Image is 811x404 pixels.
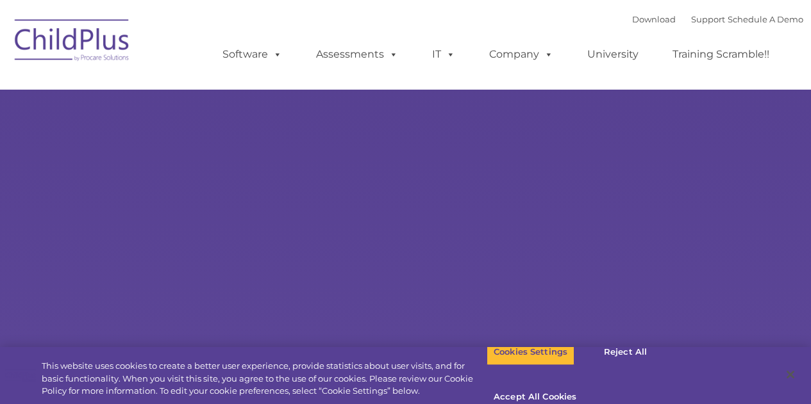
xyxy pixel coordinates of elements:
a: Schedule A Demo [728,14,803,24]
a: Software [210,42,295,67]
a: Download [632,14,676,24]
a: IT [419,42,468,67]
a: Support [691,14,725,24]
a: Training Scramble!! [660,42,782,67]
div: This website uses cookies to create a better user experience, provide statistics about user visit... [42,360,487,398]
a: Company [476,42,566,67]
a: Assessments [303,42,411,67]
button: Cookies Settings [487,339,574,366]
button: Close [776,360,805,389]
font: | [632,14,803,24]
img: ChildPlus by Procare Solutions [8,10,137,74]
a: University [574,42,651,67]
button: Reject All [585,339,665,366]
